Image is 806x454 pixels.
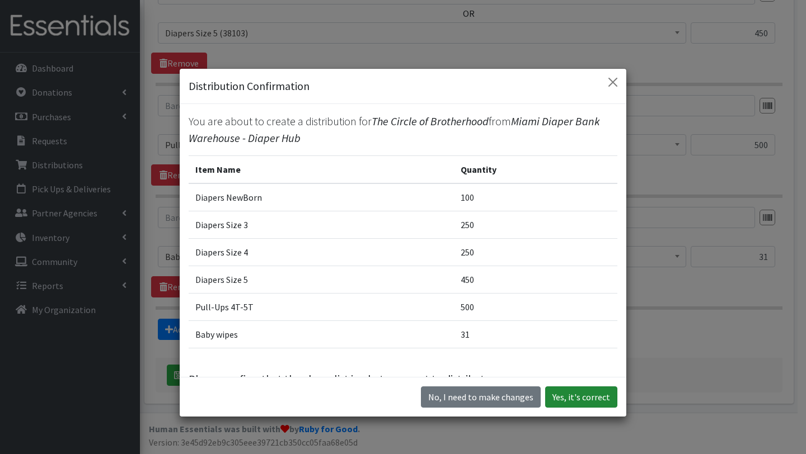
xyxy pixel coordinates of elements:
th: Quantity [454,156,617,184]
button: Close [604,73,622,91]
p: Please confirm that the above list is what you want to distribute. [189,371,617,387]
td: 100 [454,183,617,211]
td: Pull-Ups 4T-5T [189,294,454,321]
th: Item Name [189,156,454,184]
td: Baby wipes [189,321,454,348]
td: Diapers NewBorn [189,183,454,211]
td: Diapers Size 3 [189,211,454,239]
p: You are about to create a distribution for from [189,113,617,146]
span: The Circle of Brotherhood [372,114,489,128]
td: Diapers Size 4 [189,239,454,266]
td: 450 [454,266,617,294]
td: 500 [454,294,617,321]
h5: Distribution Confirmation [189,78,310,94]
button: No I need to make changes [421,386,541,408]
td: Diapers Size 5 [189,266,454,294]
td: 250 [454,239,617,266]
button: Yes, it's correct [545,386,617,408]
td: 31 [454,321,617,348]
td: 250 [454,211,617,239]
